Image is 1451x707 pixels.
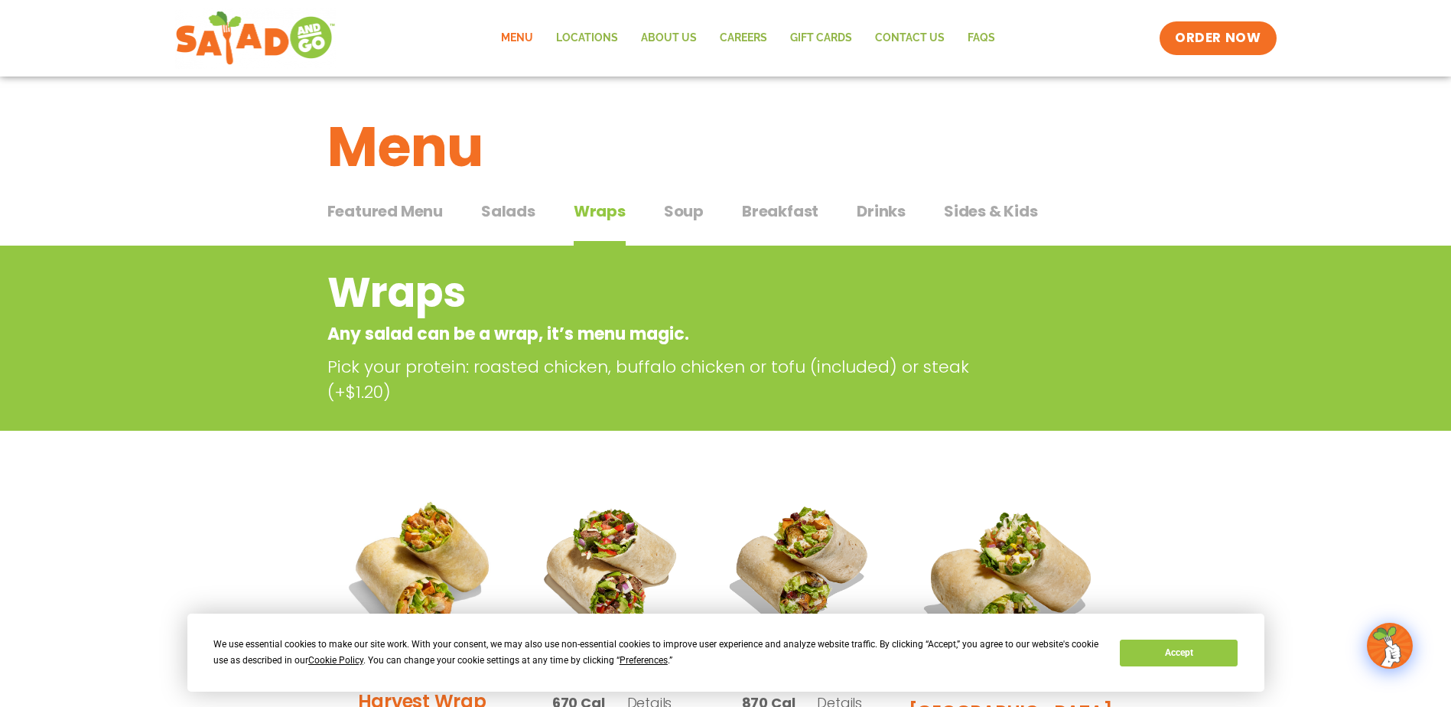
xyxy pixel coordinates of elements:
[944,200,1038,223] span: Sides & Kids
[339,483,506,650] img: Product photo for Southwest Harvest Wrap
[327,321,1001,347] p: Any salad can be a wrap, it’s menu magic.
[1368,624,1411,667] img: wpChatIcon
[574,200,626,223] span: Wraps
[1160,21,1276,55] a: ORDER NOW
[956,21,1007,56] a: FAQs
[175,8,337,69] img: new-SAG-logo-768×292
[490,21,545,56] a: Menu
[664,200,704,223] span: Soup
[630,21,708,56] a: About Us
[327,262,1001,324] h2: Wraps
[545,21,630,56] a: Locations
[864,21,956,56] a: Contact Us
[308,655,363,666] span: Cookie Policy
[620,655,668,666] span: Preferences
[327,194,1124,246] div: Tabbed content
[187,614,1264,692] div: Cookie Consent Prompt
[1175,29,1261,47] span: ORDER NOW
[327,200,443,223] span: Featured Menu
[718,483,885,650] img: Product photo for Roasted Autumn Wrap
[742,200,818,223] span: Breakfast
[909,483,1113,687] img: Product photo for BBQ Ranch Wrap
[779,21,864,56] a: GIFT CARDS
[1120,640,1238,666] button: Accept
[529,483,695,650] img: Product photo for Fajita Wrap
[327,354,1008,405] p: Pick your protein: roasted chicken, buffalo chicken or tofu (included) or steak (+$1.20)
[708,21,779,56] a: Careers
[857,200,906,223] span: Drinks
[490,21,1007,56] nav: Menu
[327,106,1124,188] h1: Menu
[213,637,1101,669] div: We use essential cookies to make our site work. With your consent, we may also use non-essential ...
[481,200,535,223] span: Salads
